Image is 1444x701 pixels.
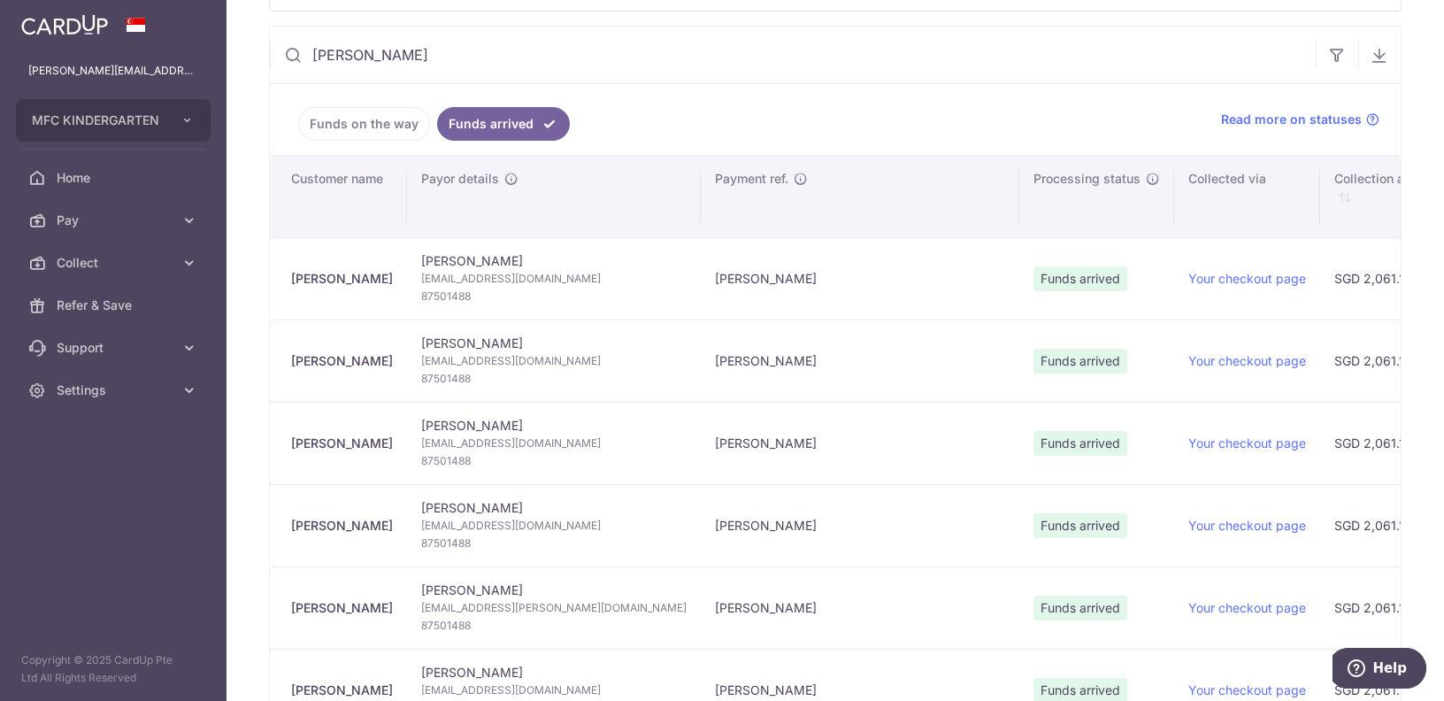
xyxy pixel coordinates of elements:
[32,112,163,129] span: MFC KINDERGARTEN
[437,107,570,141] a: Funds arrived
[421,617,687,635] span: 87501488
[57,212,173,229] span: Pay
[701,320,1019,402] td: [PERSON_NAME]
[407,484,701,566] td: [PERSON_NAME]
[421,435,687,452] span: [EMAIL_ADDRESS][DOMAIN_NAME]
[421,517,687,535] span: [EMAIL_ADDRESS][DOMAIN_NAME]
[40,12,74,28] span: Help
[57,381,173,399] span: Settings
[1188,435,1306,451] a: Your checkout page
[1033,170,1141,188] span: Processing status
[1174,156,1320,237] th: Collected via
[1033,513,1127,538] span: Funds arrived
[1019,156,1174,237] th: Processing status
[1221,111,1362,128] span: Read more on statuses
[1188,353,1306,368] a: Your checkout page
[701,237,1019,320] td: [PERSON_NAME]
[291,352,393,370] div: [PERSON_NAME]
[421,535,687,552] span: 87501488
[1221,111,1379,128] a: Read more on statuses
[270,156,407,237] th: Customer name
[421,270,687,288] span: [EMAIL_ADDRESS][DOMAIN_NAME]
[421,170,499,188] span: Payor details
[1188,271,1306,286] a: Your checkout page
[291,599,393,617] div: [PERSON_NAME]
[1033,266,1127,291] span: Funds arrived
[1188,600,1306,615] a: Your checkout page
[701,156,1019,237] th: Payment ref.
[291,435,393,452] div: [PERSON_NAME]
[701,402,1019,484] td: [PERSON_NAME]
[407,320,701,402] td: [PERSON_NAME]
[1033,596,1127,620] span: Funds arrived
[421,370,687,388] span: 87501488
[421,288,687,305] span: 87501488
[407,156,701,237] th: Payor details
[57,297,173,314] span: Refer & Save
[715,170,788,188] span: Payment ref.
[1033,431,1127,456] span: Funds arrived
[57,169,173,187] span: Home
[421,452,687,470] span: 87501488
[291,517,393,535] div: [PERSON_NAME]
[421,599,687,617] span: [EMAIL_ADDRESS][PERSON_NAME][DOMAIN_NAME]
[21,14,108,35] img: CardUp
[57,339,173,357] span: Support
[28,62,198,80] p: [PERSON_NAME][EMAIL_ADDRESS][DOMAIN_NAME]
[407,566,701,649] td: [PERSON_NAME]
[1188,682,1306,697] a: Your checkout page
[407,237,701,320] td: [PERSON_NAME]
[701,484,1019,566] td: [PERSON_NAME]
[421,352,687,370] span: [EMAIL_ADDRESS][DOMAIN_NAME]
[1334,170,1423,188] span: Collection amt.
[291,270,393,288] div: [PERSON_NAME]
[270,27,1316,83] input: Search
[1188,518,1306,533] a: Your checkout page
[701,566,1019,649] td: [PERSON_NAME]
[16,99,211,142] button: MFC KINDERGARTEN
[407,402,701,484] td: [PERSON_NAME]
[421,682,687,699] span: [EMAIL_ADDRESS][DOMAIN_NAME]
[298,107,430,141] a: Funds on the way
[291,682,393,699] div: [PERSON_NAME]
[1333,648,1426,692] iframe: Opens a widget where you can find more information
[57,254,173,272] span: Collect
[1033,349,1127,374] span: Funds arrived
